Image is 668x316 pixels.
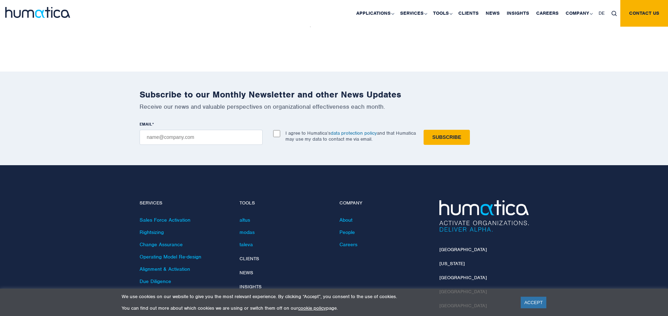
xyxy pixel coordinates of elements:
input: name@company.com [140,130,263,145]
a: Careers [339,241,357,248]
img: search_icon [612,11,617,16]
a: [US_STATE] [439,261,465,267]
a: ACCEPT [521,297,546,308]
a: [GEOGRAPHIC_DATA] [439,275,487,281]
a: People [339,229,355,235]
a: Change Assurance [140,241,183,248]
a: Due Diligence [140,278,171,284]
p: You can find out more about which cookies we are using or switch them off on our page. [122,305,512,311]
h4: Services [140,200,229,206]
h4: Tools [239,200,329,206]
span: DE [599,10,605,16]
p: Receive our news and valuable perspectives on organizational effectiveness each month. [140,103,529,110]
p: I agree to Humatica’s and that Humatica may use my data to contact me via email. [285,130,416,142]
a: Clients [239,256,259,262]
a: Alignment & Activation [140,266,190,272]
a: About [339,217,352,223]
a: Insights [239,284,262,290]
img: Humatica [439,200,529,232]
input: I agree to Humatica’sdata protection policyand that Humatica may use my data to contact me via em... [273,130,280,137]
h4: Company [339,200,429,206]
p: We use cookies on our website to give you the most relevant experience. By clicking “Accept”, you... [122,294,512,300]
a: altus [239,217,250,223]
a: modas [239,229,255,235]
a: taleva [239,241,253,248]
a: cookie policy [298,305,326,311]
h2: Subscribe to our Monthly Newsletter and other News Updates [140,89,529,100]
a: Operating Model Re-design [140,254,201,260]
img: logo [5,7,70,18]
a: Sales Force Activation [140,217,190,223]
a: Rightsizing [140,229,164,235]
input: Subscribe [424,130,470,145]
a: data protection policy [331,130,377,136]
span: EMAIL [140,121,152,127]
a: News [239,270,253,276]
a: [GEOGRAPHIC_DATA] [439,247,487,253]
